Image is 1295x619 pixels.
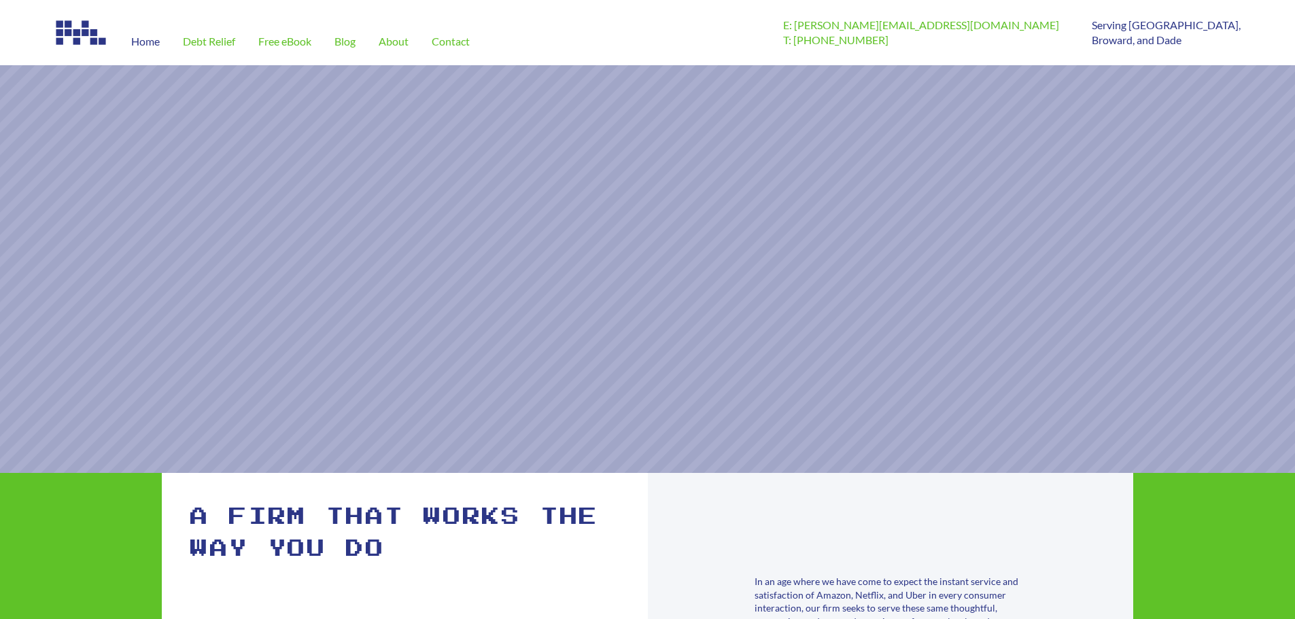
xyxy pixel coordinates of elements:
[120,18,171,65] a: Home
[367,18,420,65] a: About
[171,18,247,65] a: Debt Relief
[323,18,367,65] a: Blog
[334,36,356,47] span: Blog
[783,18,1059,31] a: E: [PERSON_NAME][EMAIL_ADDRESS][DOMAIN_NAME]
[1092,18,1241,48] p: Serving [GEOGRAPHIC_DATA], Broward, and Dade
[190,501,621,565] h1: A firm that works the way you do
[183,36,235,47] span: Debt Relief
[258,36,311,47] span: Free eBook
[175,158,432,227] rs-layer: Pivot Under Pressure
[379,36,409,47] span: About
[247,18,323,65] a: Free eBook
[420,18,481,65] a: Contact
[432,36,470,47] span: Contact
[783,33,888,46] a: T: [PHONE_NUMBER]
[54,18,109,48] img: Image
[131,36,160,47] span: Home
